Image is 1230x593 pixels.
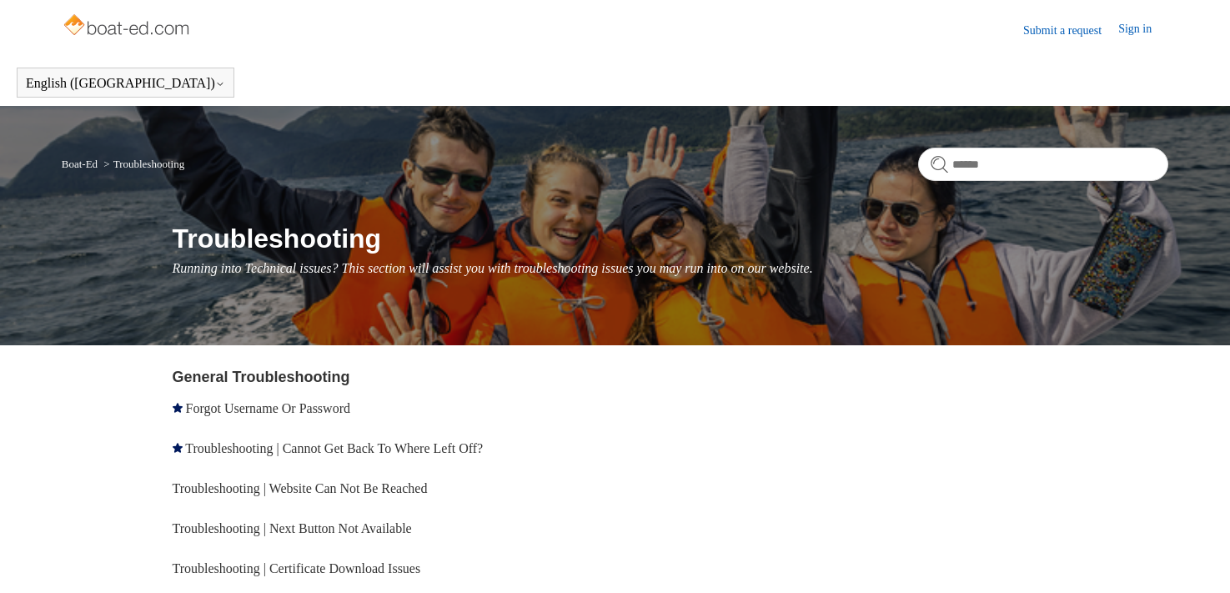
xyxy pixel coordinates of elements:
svg: Promoted article [173,443,183,453]
input: Search [918,148,1168,181]
li: Boat-Ed [62,158,101,170]
li: Troubleshooting [100,158,184,170]
a: Sign in [1118,20,1168,40]
a: Forgot Username Or Password [186,401,350,415]
a: Submit a request [1023,22,1118,39]
button: English ([GEOGRAPHIC_DATA]) [26,76,225,91]
h1: Troubleshooting [173,219,1169,259]
a: Troubleshooting | Next Button Not Available [173,521,412,535]
a: Troubleshooting | Certificate Download Issues [173,561,421,575]
a: Troubleshooting | Website Can Not Be Reached [173,481,428,495]
a: Boat-Ed [62,158,98,170]
a: General Troubleshooting [173,369,350,385]
p: Running into Technical issues? This section will assist you with troubleshooting issues you may r... [173,259,1169,279]
a: Troubleshooting | Cannot Get Back To Where Left Off? [185,441,483,455]
img: Boat-Ed Help Center home page [62,10,194,43]
svg: Promoted article [173,403,183,413]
